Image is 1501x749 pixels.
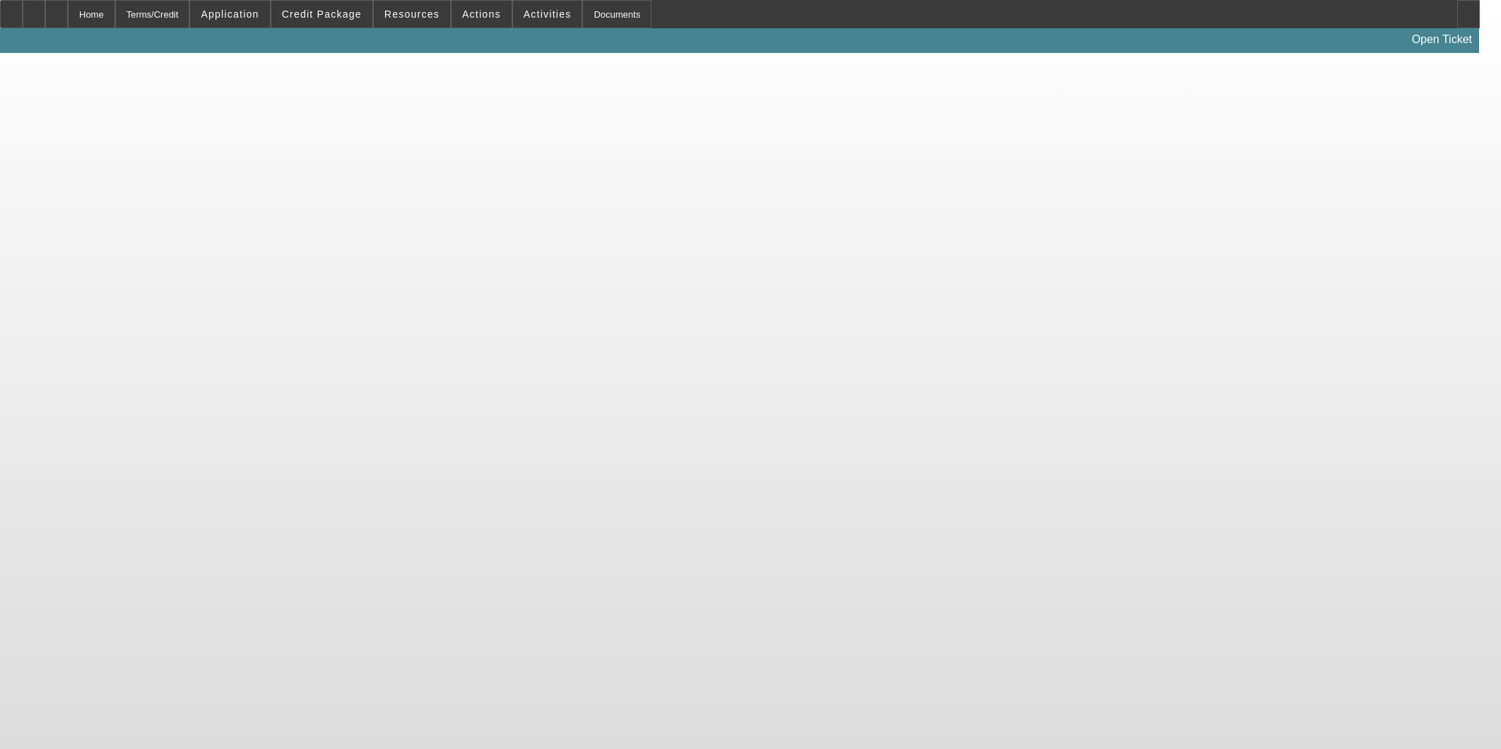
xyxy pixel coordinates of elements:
button: Activities [513,1,582,28]
button: Application [190,1,269,28]
button: Credit Package [271,1,372,28]
button: Actions [452,1,512,28]
span: Credit Package [282,8,362,20]
a: Open Ticket [1406,28,1478,52]
span: Resources [384,8,440,20]
span: Application [201,8,259,20]
span: Activities [524,8,572,20]
span: Actions [462,8,501,20]
button: Resources [374,1,450,28]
